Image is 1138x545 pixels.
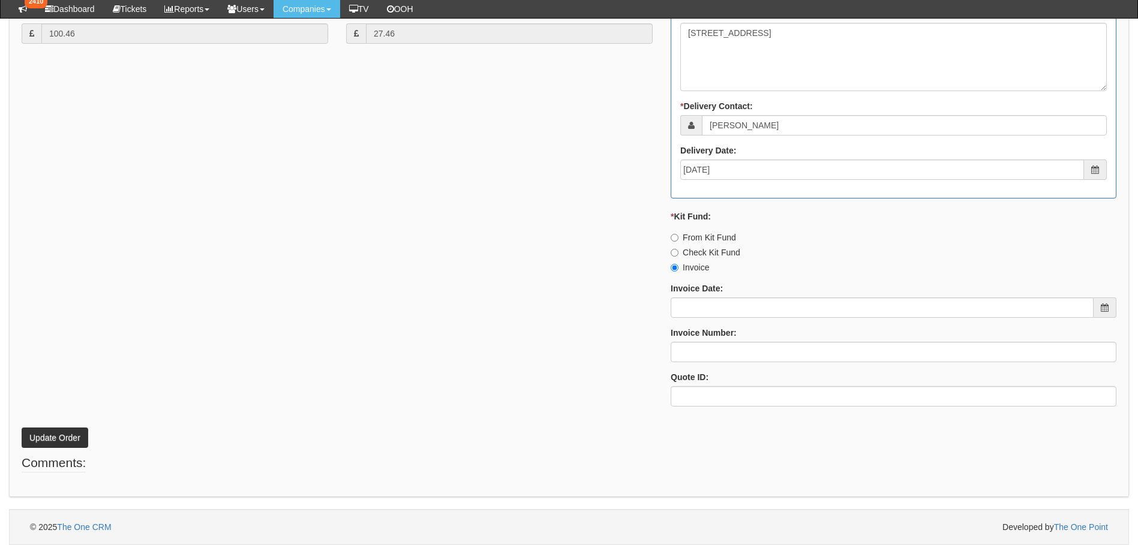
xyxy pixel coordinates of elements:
[22,454,86,472] legend: Comments:
[671,282,723,294] label: Invoice Date:
[671,327,737,339] label: Invoice Number:
[671,371,708,383] label: Quote ID:
[680,144,736,156] label: Delivery Date:
[1002,521,1108,533] span: Developed by
[1054,522,1108,532] a: The One Point
[671,264,678,272] input: Invoice
[680,100,753,112] label: Delivery Contact:
[671,234,678,242] input: From Kit Fund
[22,427,88,448] button: Update Order
[671,261,709,273] label: Invoice
[671,210,711,222] label: Kit Fund:
[671,246,740,258] label: Check Kit Fund
[30,522,112,532] span: © 2025
[680,23,1107,91] textarea: [STREET_ADDRESS]
[671,231,736,243] label: From Kit Fund
[57,522,111,532] a: The One CRM
[671,249,678,257] input: Check Kit Fund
